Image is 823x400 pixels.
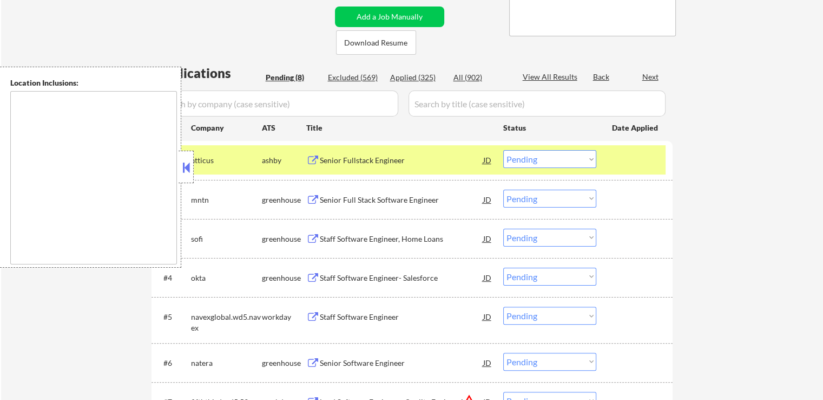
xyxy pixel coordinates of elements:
[320,358,483,369] div: Senior Software Engineer
[163,273,182,283] div: #4
[191,155,262,166] div: atticus
[328,72,382,83] div: Excluded (569)
[262,234,306,244] div: greenhouse
[642,72,660,82] div: Next
[306,122,493,133] div: Title
[482,353,493,372] div: JD
[336,30,416,55] button: Download Resume
[320,312,483,322] div: Staff Software Engineer
[262,122,306,133] div: ATS
[262,312,306,322] div: workday
[320,234,483,244] div: Staff Software Engineer, Home Loans
[409,91,666,117] input: Search by title (case sensitive)
[10,78,177,88] div: Location Inclusions:
[523,72,581,82] div: View All Results
[266,72,320,83] div: Pending (8)
[503,118,596,137] div: Status
[612,122,660,133] div: Date Applied
[593,72,610,82] div: Back
[390,72,444,83] div: Applied (325)
[155,91,398,117] input: Search by company (case sensitive)
[262,195,306,205] div: greenhouse
[191,122,262,133] div: Company
[191,195,262,205] div: mntn
[453,72,508,83] div: All (902)
[191,273,262,283] div: okta
[482,268,493,287] div: JD
[262,155,306,166] div: ashby
[191,358,262,369] div: natera
[482,150,493,170] div: JD
[482,229,493,248] div: JD
[335,7,444,27] button: Add a Job Manually
[482,190,493,209] div: JD
[482,307,493,326] div: JD
[262,273,306,283] div: greenhouse
[320,273,483,283] div: Staff Software Engineer- Salesforce
[163,312,182,322] div: #5
[163,358,182,369] div: #6
[191,312,262,333] div: navexglobal.wd5.navex
[320,155,483,166] div: Senior Fullstack Engineer
[320,195,483,205] div: Senior Full Stack Software Engineer
[191,234,262,244] div: sofi
[155,67,262,80] div: Applications
[262,358,306,369] div: greenhouse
